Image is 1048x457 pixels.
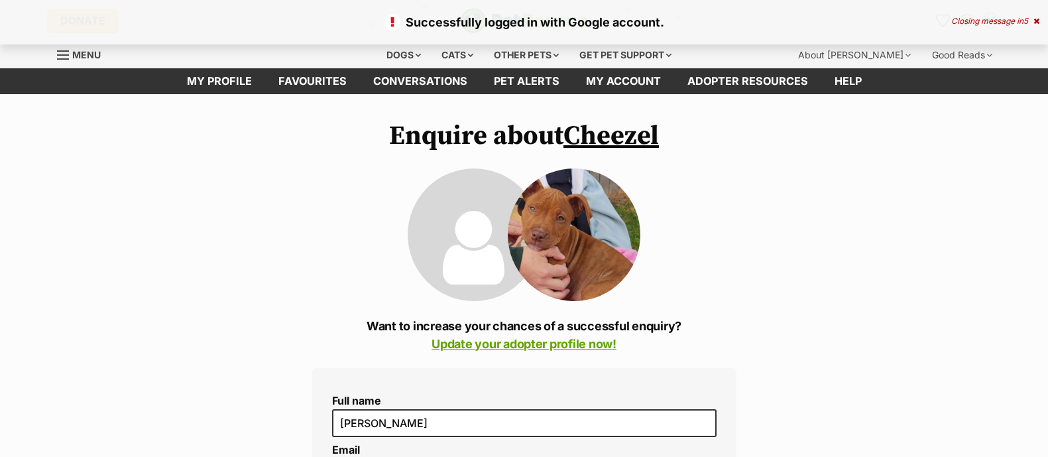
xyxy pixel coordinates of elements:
[174,68,265,94] a: My profile
[674,68,821,94] a: Adopter resources
[332,409,717,437] input: E.g. Jimmy Chew
[377,42,430,68] div: Dogs
[573,68,674,94] a: My account
[570,42,681,68] div: Get pet support
[57,42,110,66] a: Menu
[789,42,920,68] div: About [PERSON_NAME]
[312,317,736,353] p: Want to increase your chances of a successful enquiry?
[432,337,616,351] a: Update your adopter profile now!
[432,42,483,68] div: Cats
[563,119,659,153] a: Cheezel
[485,42,568,68] div: Other pets
[481,68,573,94] a: Pet alerts
[265,68,360,94] a: Favourites
[508,168,640,301] img: Cheezel
[312,121,736,151] h1: Enquire about
[923,42,1002,68] div: Good Reads
[360,68,481,94] a: conversations
[332,443,360,456] label: Email
[72,49,101,60] span: Menu
[821,68,875,94] a: Help
[332,395,717,407] label: Full name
